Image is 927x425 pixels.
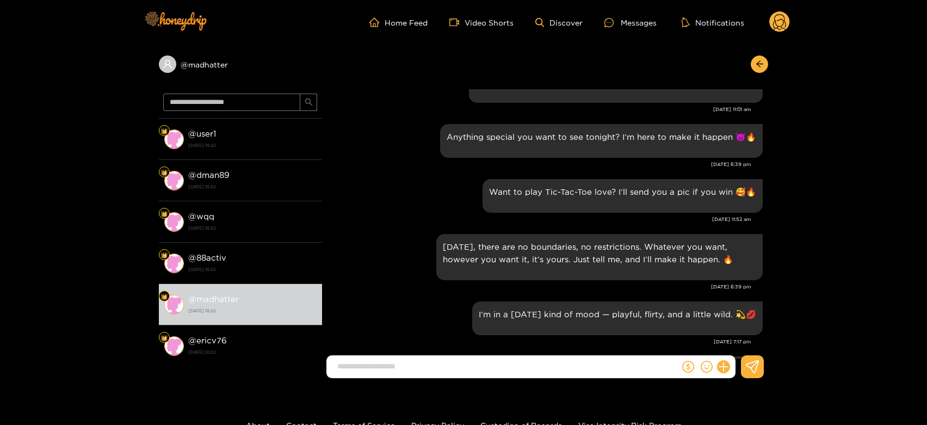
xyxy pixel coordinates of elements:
[164,171,184,190] img: conversation
[447,131,756,143] p: Anything special you want to see tonight? I’m here to make it happen 😈🔥
[369,17,385,27] span: home
[436,234,763,280] div: Oct. 10, 6:39 pm
[188,347,317,357] strong: [DATE] 18:22
[489,186,756,198] p: Want to play Tic-Tac-Toe love? I’ll send you a pic if you win 🥰🔥
[188,264,317,274] strong: [DATE] 18:22
[440,124,763,158] div: Oct. 9, 6:39 pm
[159,56,322,73] div: @madhatter
[682,361,694,373] span: dollar
[443,241,756,266] p: [DATE], there are no boundaries, no restrictions. Whatever you want, however you want it, it’s yo...
[305,98,313,107] span: search
[483,179,763,213] div: Oct. 10, 11:52 am
[449,17,465,27] span: video-camera
[472,301,763,335] div: Oct. 11, 7:17 pm
[188,336,227,345] strong: @ ericv76
[327,106,751,113] div: [DATE] 11:01 am
[327,215,751,223] div: [DATE] 11:52 am
[188,140,317,150] strong: [DATE] 18:22
[327,283,751,291] div: [DATE] 6:39 pm
[163,59,172,69] span: user
[188,294,239,304] strong: @ madhatter
[188,212,214,221] strong: @ wqq
[164,212,184,232] img: conversation
[161,252,168,258] img: Fan Level
[756,60,764,69] span: arrow-left
[751,56,768,73] button: arrow-left
[161,335,168,341] img: Fan Level
[188,182,317,192] strong: [DATE] 18:22
[188,170,230,180] strong: @ dman89
[680,359,696,375] button: dollar
[369,17,428,27] a: Home Feed
[188,253,226,262] strong: @ 88activ
[164,336,184,356] img: conversation
[604,16,657,29] div: Messages
[701,361,713,373] span: smile
[327,161,751,168] div: [DATE] 6:39 pm
[161,128,168,134] img: Fan Level
[300,94,317,111] button: search
[188,129,216,138] strong: @ user1
[678,17,747,28] button: Notifications
[449,17,514,27] a: Video Shorts
[188,223,317,233] strong: [DATE] 18:22
[479,308,756,321] p: I’m in a [DATE] kind of mood — playful, flirty, and a little wild. 💫💋
[164,295,184,315] img: conversation
[161,169,168,176] img: Fan Level
[164,130,184,149] img: conversation
[327,338,751,346] div: [DATE] 7:17 pm
[188,306,317,316] strong: [DATE] 18:22
[161,293,168,300] img: Fan Level
[164,254,184,273] img: conversation
[535,18,583,27] a: Discover
[161,211,168,217] img: Fan Level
